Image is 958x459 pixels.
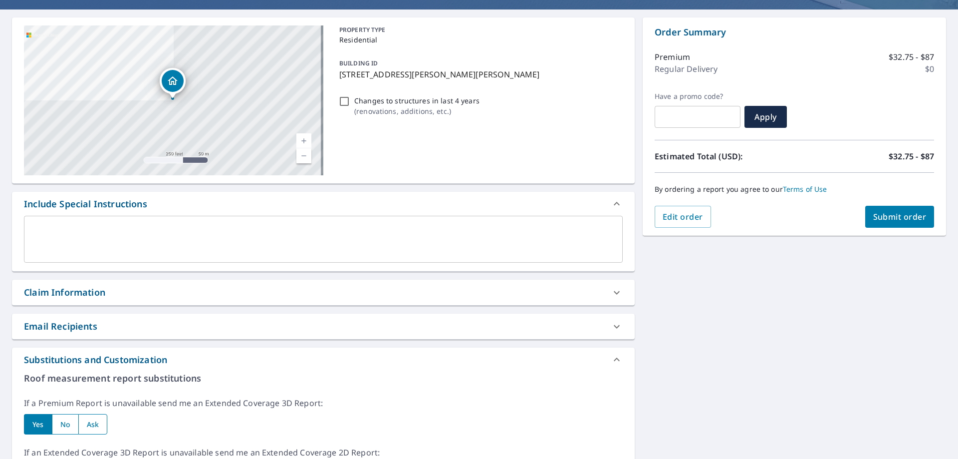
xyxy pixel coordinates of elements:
[12,192,635,216] div: Include Special Instructions
[24,320,97,333] div: Email Recipients
[925,63,934,75] p: $0
[24,197,147,211] div: Include Special Instructions
[296,133,311,148] a: Current Level 17, Zoom In
[12,314,635,339] div: Email Recipients
[889,51,934,63] p: $32.75 - $87
[354,95,479,106] p: Changes to structures in last 4 years
[783,184,827,194] a: Terms of Use
[339,25,619,34] p: PROPERTY TYPE
[12,280,635,305] div: Claim Information
[655,92,740,101] label: Have a promo code?
[339,59,378,67] p: BUILDING ID
[24,353,167,367] div: Substitutions and Customization
[873,211,927,222] span: Submit order
[655,206,711,228] button: Edit order
[24,397,623,409] p: If a Premium Report is unavailable send me an Extended Coverage 3D Report:
[24,447,623,459] p: If an Extended Coverage 3D Report is unavailable send me an Extended Coverage 2D Report:
[296,148,311,163] a: Current Level 17, Zoom Out
[655,25,934,39] p: Order Summary
[160,68,186,99] div: Dropped pin, building 1, Residential property, 12555 Metz Rd Sanger, TX 76266
[655,185,934,194] p: By ordering a report you agree to our
[339,68,619,80] p: [STREET_ADDRESS][PERSON_NAME][PERSON_NAME]
[24,372,623,385] p: Roof measurement report substitutions
[744,106,787,128] button: Apply
[24,286,105,299] div: Claim Information
[752,111,779,122] span: Apply
[663,211,703,222] span: Edit order
[354,106,479,116] p: ( renovations, additions, etc. )
[865,206,935,228] button: Submit order
[12,348,635,372] div: Substitutions and Customization
[655,51,690,63] p: Premium
[889,150,934,162] p: $32.75 - $87
[339,34,619,45] p: Residential
[655,63,718,75] p: Regular Delivery
[655,150,794,162] p: Estimated Total (USD):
